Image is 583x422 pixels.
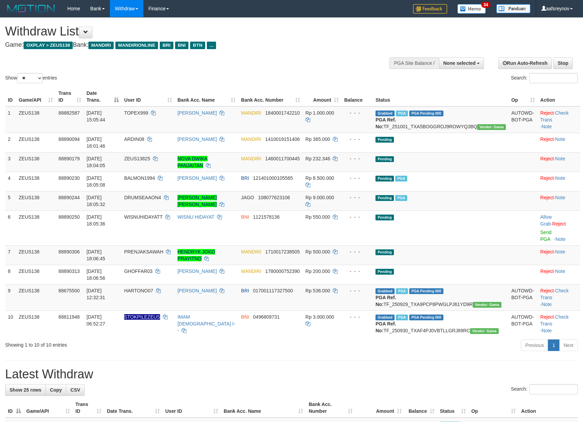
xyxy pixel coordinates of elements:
[555,136,565,142] a: Note
[87,195,105,207] span: [DATE] 18:05:32
[241,136,261,142] span: MANDIRI
[344,155,370,162] div: - - -
[511,73,578,83] label: Search:
[16,265,56,284] td: ZEUS138
[58,156,80,161] span: 88890179
[538,172,580,191] td: ·
[5,172,16,191] td: 4
[375,249,394,255] span: Pending
[5,265,16,284] td: 8
[305,214,330,220] span: Rp 550.000
[540,249,554,254] a: Reject
[542,302,552,307] a: Note
[115,42,158,49] span: MANDIRIONLINE
[540,268,554,274] a: Reject
[241,314,249,320] span: BNI
[409,288,443,294] span: PGA Pending
[258,195,290,200] span: Copy 108077623106 to clipboard
[162,398,221,418] th: User ID: activate to sort column ascending
[396,315,408,320] span: Marked by aafsreyleap
[221,398,306,418] th: Bank Acc. Name: activate to sort column ascending
[24,42,73,49] span: OXPLAY > ZEUS138
[409,111,443,116] span: PGA Pending
[396,288,408,294] span: Marked by aaftrukkakada
[58,195,80,200] span: 88890244
[344,194,370,201] div: - - -
[473,302,501,308] span: Vendor URL: https://trx31.1velocity.biz
[87,288,105,300] span: [DATE] 12:32:31
[177,268,217,274] a: [PERSON_NAME]
[87,175,105,188] span: [DATE] 18:05:08
[88,42,114,49] span: MANDIRI
[305,314,334,320] span: Rp 3.000.000
[124,156,150,161] span: ZEUS13825
[16,210,56,245] td: ZEUS138
[16,172,56,191] td: ZEUS138
[5,3,57,14] img: MOTION_logo.png
[511,384,578,394] label: Search:
[87,110,105,122] span: [DATE] 15:05:44
[542,124,552,129] a: Note
[70,387,80,393] span: CSV
[305,136,330,142] span: Rp 365.000
[555,236,566,242] a: Note
[344,136,370,143] div: - - -
[439,57,484,69] button: None selected
[58,214,80,220] span: 88890250
[477,124,506,130] span: Vendor URL: https://trx31.1velocity.biz
[124,288,153,293] span: HARTONO07
[344,248,370,255] div: - - -
[124,249,163,254] span: PRENJAKSAWAH
[375,156,394,162] span: Pending
[58,288,80,293] span: 88675500
[395,176,407,181] span: Marked by aafanarl
[540,156,554,161] a: Reject
[5,106,16,133] td: 1
[375,215,394,220] span: Pending
[177,214,214,220] a: WISNU HIDAYAT
[5,310,16,337] td: 10
[5,42,382,48] h4: Game: Bank:
[344,214,370,220] div: - - -
[375,288,395,294] span: Grabbed
[253,314,280,320] span: Copy 0496809731 to clipboard
[538,284,580,310] td: · ·
[56,87,84,106] th: Trans ID: activate to sort column ascending
[437,398,469,418] th: Status: activate to sort column ascending
[540,314,569,326] a: Check Trans
[177,156,208,168] a: NOVA DWIKA PANJAITAN
[375,137,394,143] span: Pending
[529,384,578,394] input: Search:
[175,42,188,49] span: BNI
[344,314,370,320] div: - - -
[16,310,56,337] td: ZEUS138
[395,195,407,201] span: Marked by aafsolysreylen
[413,4,447,14] img: Feedback.jpg
[305,156,330,161] span: Rp 232.346
[553,57,573,69] a: Stop
[17,73,43,83] select: Showentries
[540,288,569,300] a: Check Trans
[375,295,396,307] b: PGA Ref. No:
[375,111,395,116] span: Grabbed
[344,110,370,116] div: - - -
[341,87,373,106] th: Balance
[305,175,334,181] span: Rp 8.500.000
[58,268,80,274] span: 88890313
[373,87,509,106] th: Status
[241,110,261,116] span: MANDIRI
[540,195,554,200] a: Reject
[555,195,565,200] a: Note
[160,42,173,49] span: BRI
[305,288,330,293] span: Rp 536.000
[540,314,554,320] a: Reject
[124,214,163,220] span: WISNUHIDAYATT
[10,387,41,393] span: Show 25 rows
[5,133,16,152] td: 2
[45,384,66,396] a: Copy
[124,268,153,274] span: GHOFFAR03
[555,249,565,254] a: Note
[469,398,518,418] th: Op: activate to sort column ascending
[58,136,80,142] span: 88890094
[540,230,552,242] a: Send PGA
